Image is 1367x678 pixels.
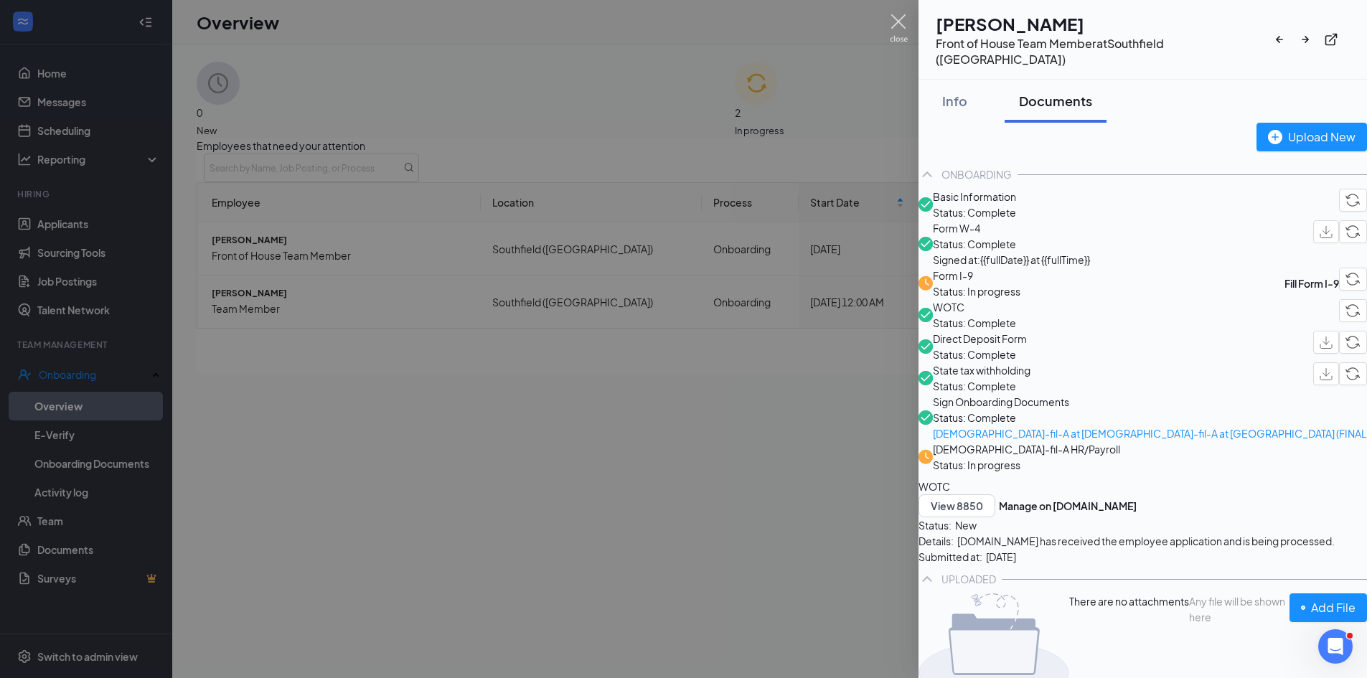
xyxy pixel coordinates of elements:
span: Form W-4 [933,220,1090,236]
svg: ArrowRight [1298,32,1312,47]
span: Submitted at: [919,549,982,565]
span: Status: Complete [933,204,1016,220]
button: View 8850 [919,494,995,517]
div: Front of House Team Member at Southfield ([GEOGRAPHIC_DATA]) [936,36,1272,67]
span: State tax withholding [933,362,1030,378]
span: Direct Deposit Form [933,331,1027,347]
span: Status: Complete [933,236,1090,252]
button: ArrowLeftNew [1272,27,1298,52]
span: [DOMAIN_NAME] has received the employee application and is being processed. [957,533,1335,549]
span: Signed at: {{fullDate}} at {{fullTime}} [933,252,1090,268]
div: ONBOARDING [941,167,1012,182]
span: Status: Complete [933,315,1016,331]
span: Status: In progress [933,457,1120,473]
span: Status: Complete [933,378,1030,394]
div: Documents [1019,92,1092,110]
span: Status: [919,517,952,533]
button: Fill Form I-9 [1284,268,1339,299]
svg: ChevronUp [919,570,936,588]
button: Manage on [DOMAIN_NAME] [999,498,1137,514]
span: Basic Information [933,189,1016,204]
div: UPLOADED [941,572,996,586]
span: Details: [919,533,954,549]
div: Info [933,92,976,110]
iframe: Intercom live chat [1318,629,1353,664]
span: Status: Complete [933,347,1027,362]
div: Upload New [1268,128,1356,146]
span: There are no attachments [1069,593,1189,609]
div: Add File [1301,598,1356,616]
span: New [955,517,977,533]
svg: ArrowLeftNew [1272,32,1287,47]
span: Form I-9 [933,268,1020,283]
button: Upload New [1256,123,1367,151]
span: [DEMOGRAPHIC_DATA]-fil-A HR/Payroll [933,441,1120,457]
svg: ExternalLink [1324,32,1338,47]
svg: ChevronUp [919,166,936,183]
span: Status: In progress [933,283,1020,299]
span: [DATE] [986,549,1016,565]
span: WOTC [919,479,950,494]
button: ExternalLink [1324,27,1350,52]
span: WOTC [933,299,1016,315]
button: ArrowRight [1298,27,1324,52]
h1: [PERSON_NAME] [936,11,1272,36]
button: Add File [1290,593,1367,622]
